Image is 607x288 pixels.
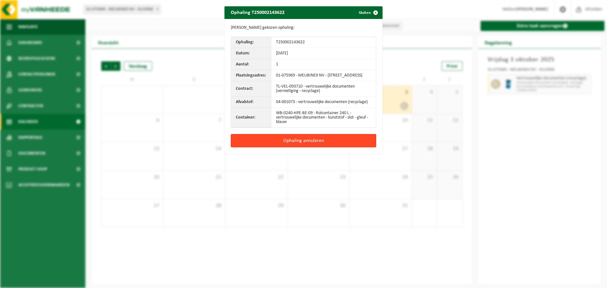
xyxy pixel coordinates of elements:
td: T250002143622 [271,37,376,48]
td: [DATE] [271,48,376,59]
th: Ophaling: [231,37,271,48]
td: WB-0240-HPE-BE-09 - Rolcontainer 240 L - vertrouwelijke documenten - kunststof - slot - gleuf - b... [271,108,376,127]
th: Contract: [231,81,271,97]
th: Plaatsingsadres: [231,70,271,81]
button: Ophaling annuleren [231,134,376,147]
th: Afvalstof: [231,97,271,108]
th: Aantal: [231,59,271,70]
th: Datum: [231,48,271,59]
td: TL-VEL-093710 - vertrouwelijke documenten (vernietiging - recyclage) [271,81,376,97]
td: 04-001073 - vertrouwelijke documenten (recyclage) [271,97,376,108]
p: [PERSON_NAME] gekozen ophaling: [231,25,376,30]
button: Sluiten [354,6,382,19]
td: 1 [271,59,376,70]
h2: Ophaling T250002143622 [224,6,291,18]
th: Container: [231,108,271,127]
td: 01-075969 - MEUBINEX NV - [STREET_ADDRESS] [271,70,376,81]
